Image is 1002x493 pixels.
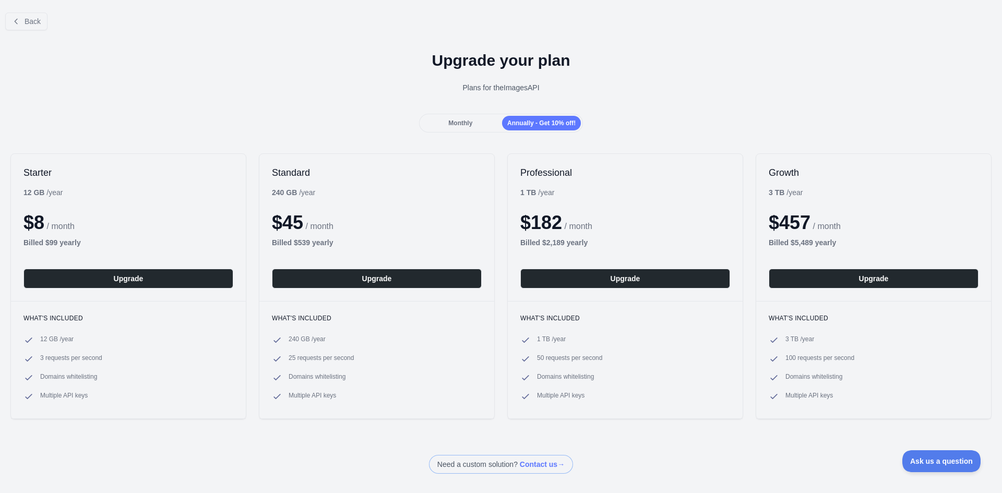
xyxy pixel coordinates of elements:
[520,212,562,233] span: $ 182
[520,166,730,179] h2: Professional
[272,166,482,179] h2: Standard
[902,450,981,472] iframe: Toggle Customer Support
[769,187,803,198] div: / year
[520,187,554,198] div: / year
[769,166,979,179] h2: Growth
[769,188,784,197] b: 3 TB
[769,212,810,233] span: $ 457
[520,188,536,197] b: 1 TB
